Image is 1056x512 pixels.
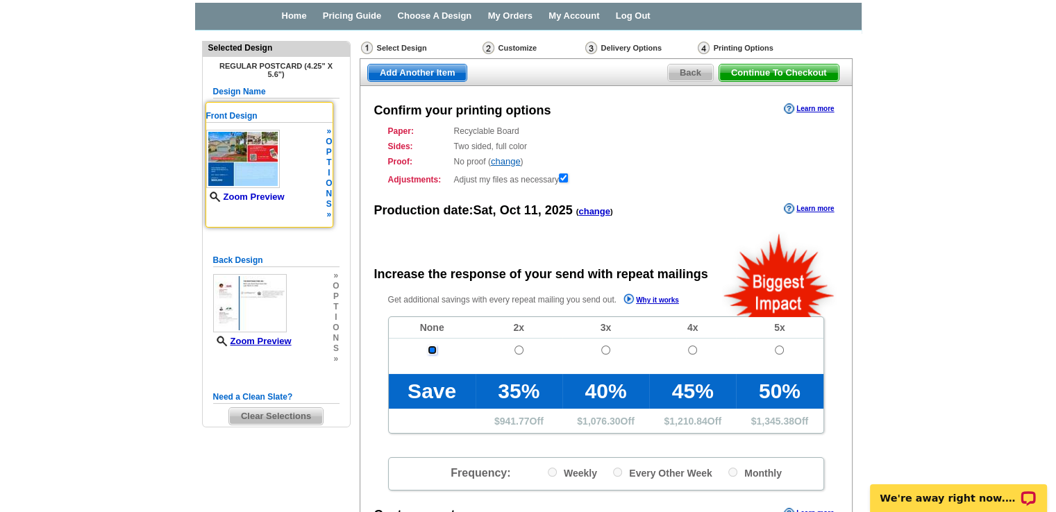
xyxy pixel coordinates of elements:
td: $ Off [736,409,823,433]
span: » [333,354,339,364]
td: Save [389,374,476,409]
span: n [326,189,332,199]
a: Pricing Guide [323,10,382,21]
span: Sat, [473,203,496,217]
span: » [333,271,339,281]
a: Log Out [616,10,651,21]
span: t [333,302,339,312]
strong: Adjustments: [388,173,450,186]
div: Two sided, full color [388,140,824,153]
span: 11, [524,203,542,217]
a: My Orders [488,10,533,21]
td: 2x [476,317,562,339]
span: Frequency: [451,467,510,479]
span: n [333,333,339,343]
label: Monthly [728,465,782,479]
div: Select Design [360,41,481,58]
img: Delivery Options [585,42,597,54]
td: 45% [649,374,736,409]
div: Printing Options [696,41,818,58]
span: p [333,291,339,302]
a: Zoom Preview [206,191,285,202]
td: 5x [736,317,823,339]
h5: Front Design [206,110,333,123]
span: i [326,168,332,178]
img: Customize [483,42,494,54]
a: Home [281,10,306,21]
td: $ Off [476,409,562,433]
span: 1,076.30 [583,416,621,427]
td: 4x [649,317,736,339]
span: i [333,312,339,323]
iframe: LiveChat chat widget [861,468,1056,512]
span: Add Another Item [368,65,467,81]
div: Production date: [374,202,613,220]
span: Back [668,65,713,81]
a: Learn more [784,203,834,214]
td: 3x [562,317,649,339]
input: Every Other Week [613,468,622,477]
img: Printing Options & Summary [698,42,710,54]
img: biggestImpact.png [722,232,837,317]
div: Selected Design [203,42,350,54]
a: Add Another Item [367,64,468,82]
td: 35% [476,374,562,409]
span: Clear Selections [229,408,323,425]
span: p [326,147,332,157]
a: My Account [548,10,599,21]
div: Confirm your printing options [374,102,551,120]
p: Get additional savings with every repeat mailing you send out. [388,292,709,308]
td: None [389,317,476,339]
h4: Regular Postcard (4.25" x 5.6") [213,62,340,78]
span: 1,210.84 [669,416,707,427]
span: » [326,126,332,137]
div: Customize [481,41,584,55]
img: Select Design [361,42,373,54]
h5: Back Design [213,254,340,267]
img: small-thumb.jpg [213,274,287,332]
a: Back [667,64,714,82]
img: small-thumb.jpg [206,130,280,188]
a: Choose A Design [398,10,472,21]
div: Delivery Options [584,41,696,58]
input: Monthly [728,468,737,477]
a: change [491,156,521,167]
div: Adjust my files as necessary [388,171,824,186]
span: s [333,343,339,354]
strong: Paper: [388,125,450,137]
a: Zoom Preview [213,336,292,346]
div: Recyclable Board [388,125,824,137]
span: t [326,157,332,168]
strong: Sides: [388,140,450,153]
td: $ Off [649,409,736,433]
span: 941.77 [500,416,530,427]
span: o [326,178,332,189]
a: Learn more [784,103,834,114]
span: o [326,137,332,147]
span: s [326,199,332,210]
a: Why it works [623,293,679,308]
label: Every Other Week [613,465,712,479]
label: Weekly [548,465,597,479]
span: Continue To Checkout [719,65,839,81]
strong: Proof: [388,155,450,168]
h5: Need a Clean Slate? [213,391,340,404]
input: Weekly [548,468,557,477]
td: 50% [736,374,823,409]
span: ( ) [576,207,613,216]
div: Increase the response of your send with repeat mailings [374,266,708,284]
h5: Design Name [213,85,340,99]
span: » [326,210,332,220]
span: o [333,281,339,291]
span: Oct [500,203,521,217]
span: o [333,323,339,333]
span: 2025 [545,203,573,217]
span: 1,345.38 [756,416,794,427]
td: 40% [562,374,649,409]
div: No proof ( ) [388,155,824,168]
a: change [578,206,610,216]
td: $ Off [562,409,649,433]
